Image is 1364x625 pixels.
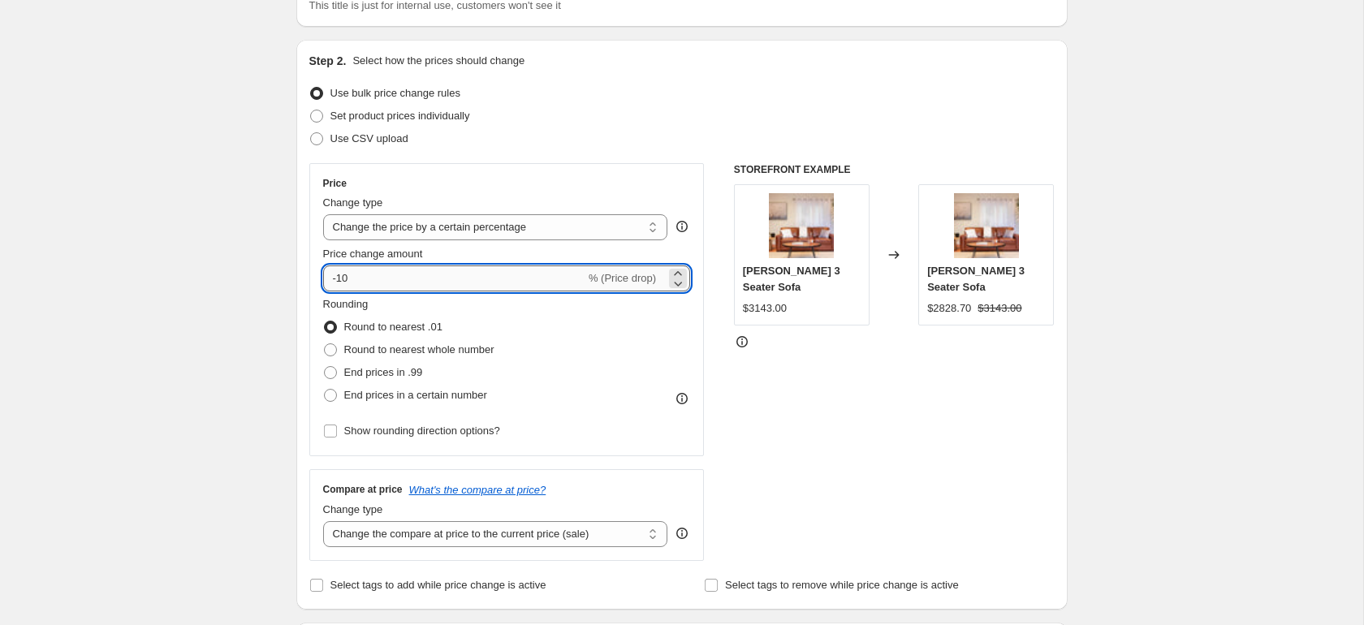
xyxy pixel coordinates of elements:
[330,87,460,99] span: Use bulk price change rules
[344,343,494,356] span: Round to nearest whole number
[674,218,690,235] div: help
[330,579,546,591] span: Select tags to add while price change is active
[344,321,442,333] span: Round to nearest .01
[309,53,347,69] h2: Step 2.
[674,525,690,541] div: help
[323,248,423,260] span: Price change amount
[323,483,403,496] h3: Compare at price
[323,298,369,310] span: Rounding
[927,265,1025,293] span: [PERSON_NAME] 3 Seater Sofa
[323,265,585,291] input: -15
[978,300,1021,317] strike: $3143.00
[344,366,423,378] span: End prices in .99
[323,196,383,209] span: Change type
[352,53,524,69] p: Select how the prices should change
[330,132,408,144] span: Use CSV upload
[323,503,383,515] span: Change type
[344,425,500,437] span: Show rounding direction options?
[725,579,959,591] span: Select tags to remove while price change is active
[323,177,347,190] h3: Price
[743,300,787,317] div: $3143.00
[330,110,470,122] span: Set product prices individually
[734,163,1055,176] h6: STOREFRONT EXAMPLE
[344,389,487,401] span: End prices in a certain number
[743,265,840,293] span: [PERSON_NAME] 3 Seater Sofa
[589,272,656,284] span: % (Price drop)
[769,193,834,258] img: low-res-acacia-7--6_80x.jpg
[927,300,971,317] div: $2828.70
[954,193,1019,258] img: low-res-acacia-7--6_80x.jpg
[409,484,546,496] button: What's the compare at price?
